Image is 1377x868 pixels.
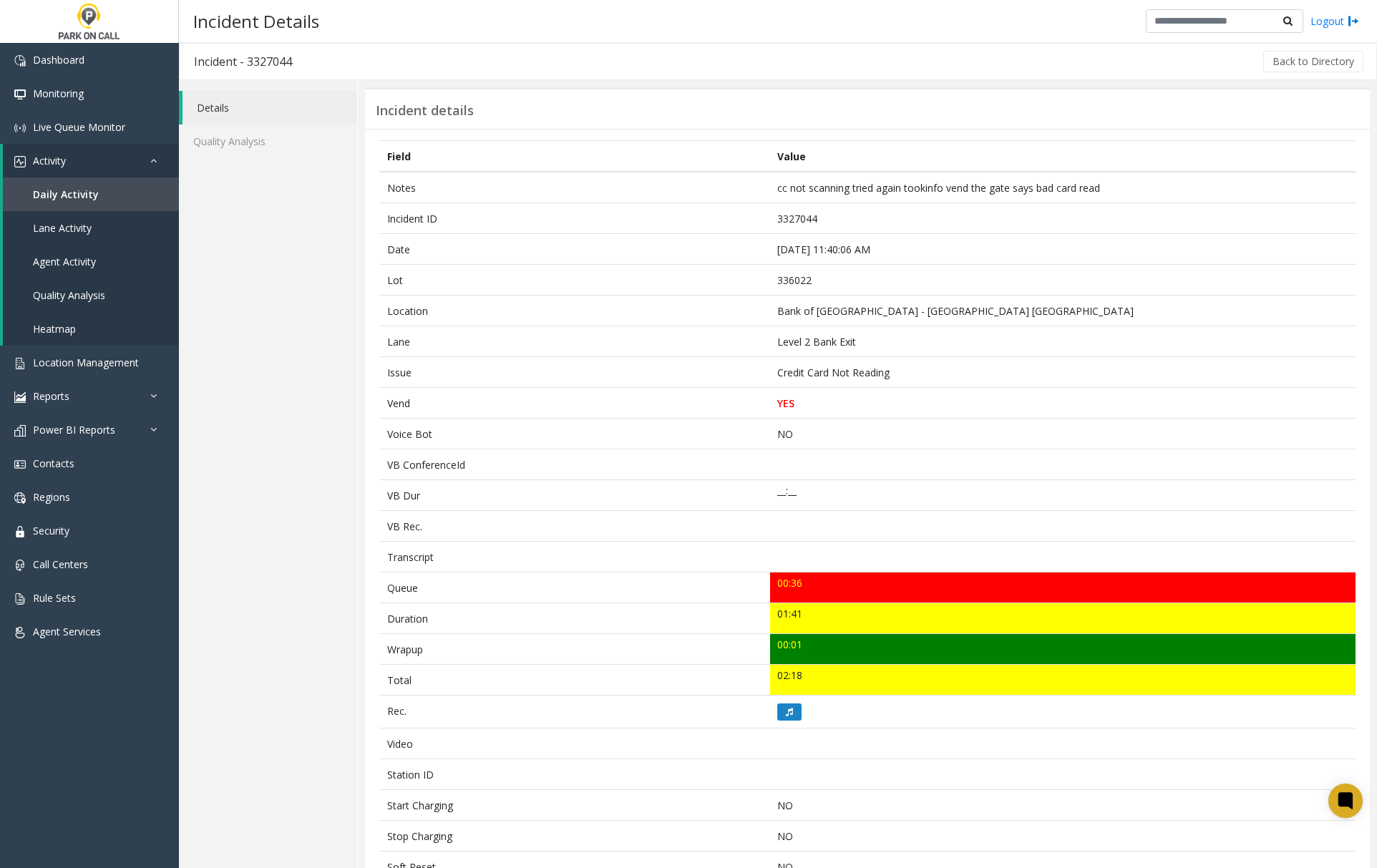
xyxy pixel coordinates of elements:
[379,326,770,357] td: Lane
[33,591,76,605] span: Rule Sets
[379,759,770,790] td: Station ID
[33,625,101,638] span: Agent Services
[14,560,26,571] img: 'icon'
[3,312,179,346] a: Heatmap
[3,177,179,211] a: Daily Activity
[379,511,770,542] td: VB Rec.
[33,457,74,470] span: Contacts
[33,557,88,571] span: Call Centers
[3,245,179,278] a: Agent Activity
[33,120,125,134] span: Live Queue Monitor
[770,326,1356,357] td: Level 2 Bank Exit
[33,288,105,302] span: Quality Analysis
[14,358,26,369] img: 'icon'
[33,255,96,268] span: Agent Activity
[179,125,357,158] a: Quality Analysis
[14,122,26,134] img: 'icon'
[14,627,26,638] img: 'icon'
[14,89,26,100] img: 'icon'
[379,728,770,759] td: Video
[770,572,1356,603] td: 00:36
[379,296,770,326] td: Location
[379,572,770,603] td: Queue
[1310,14,1359,29] a: Logout
[777,829,1348,844] p: NO
[777,396,1348,411] p: YES
[770,603,1356,634] td: 01:41
[33,356,139,369] span: Location Management
[33,187,99,201] span: Daily Activity
[180,45,306,78] h3: Incident - 3327044
[14,593,26,605] img: 'icon'
[379,265,770,296] td: Lot
[33,221,92,235] span: Lane Activity
[33,154,66,167] span: Activity
[14,156,26,167] img: 'icon'
[14,526,26,537] img: 'icon'
[33,87,84,100] span: Monitoring
[14,492,26,504] img: 'icon'
[770,357,1356,388] td: Credit Card Not Reading
[379,634,770,665] td: Wrapup
[777,426,1348,442] p: NO
[379,388,770,419] td: Vend
[379,357,770,388] td: Issue
[1263,51,1363,72] button: Back to Directory
[379,665,770,696] td: Total
[14,425,26,437] img: 'icon'
[770,203,1356,234] td: 3327044
[770,665,1356,696] td: 02:18
[33,322,76,336] span: Heatmap
[33,490,70,504] span: Regions
[3,144,179,177] a: Activity
[379,172,770,203] td: Notes
[770,141,1356,172] th: Value
[379,203,770,234] td: Incident ID
[1348,14,1359,29] img: logout
[33,389,69,403] span: Reports
[770,234,1356,265] td: [DATE] 11:40:06 AM
[379,449,770,480] td: VB ConferenceId
[770,296,1356,326] td: Bank of [GEOGRAPHIC_DATA] - [GEOGRAPHIC_DATA] [GEOGRAPHIC_DATA]
[777,798,1348,813] p: NO
[33,524,69,537] span: Security
[14,55,26,67] img: 'icon'
[33,423,115,437] span: Power BI Reports
[379,419,770,449] td: Voice Bot
[379,141,770,172] th: Field
[770,480,1356,511] td: __:__
[3,211,179,245] a: Lane Activity
[379,790,770,821] td: Start Charging
[186,4,326,39] h3: Incident Details
[14,391,26,403] img: 'icon'
[14,459,26,470] img: 'icon'
[3,278,179,312] a: Quality Analysis
[770,172,1356,203] td: cc not scanning tried again tookinfo vend the gate says bad card read
[379,542,770,572] td: Transcript
[379,696,770,728] td: Rec.
[379,603,770,634] td: Duration
[770,265,1356,296] td: 336022
[379,234,770,265] td: Date
[379,480,770,511] td: VB Dur
[379,821,770,852] td: Stop Charging
[33,53,84,67] span: Dashboard
[183,91,357,125] a: Details
[770,634,1356,665] td: 00:01
[376,103,474,119] h3: Incident details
